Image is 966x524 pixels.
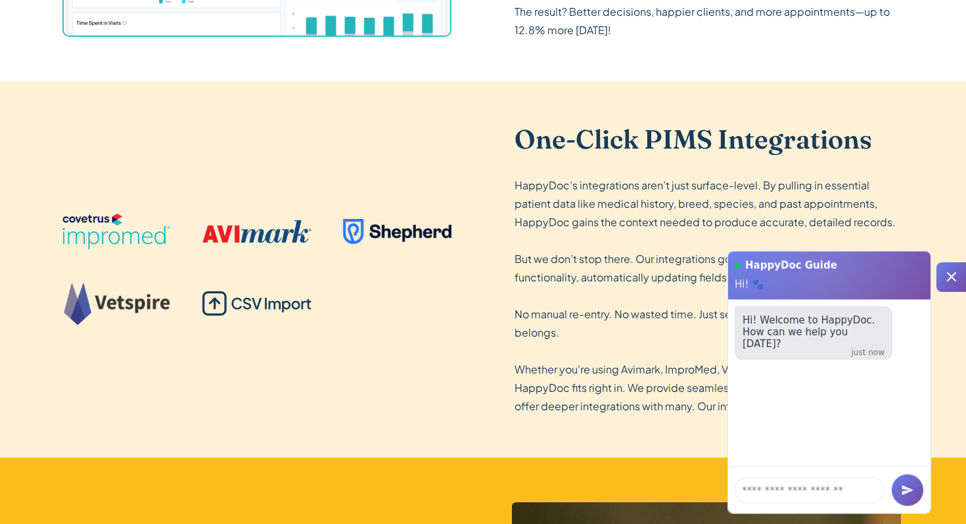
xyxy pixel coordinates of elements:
[515,176,904,416] p: HappyDoc’s integrations aren’t just surface-level. By pulling in essential patient data like medi...
[62,282,171,325] img: Vetspire Logo
[62,213,171,250] img: Impromed Logo
[343,219,451,245] img: Shepherd Logo
[202,220,311,243] img: AVImark logo
[515,124,904,155] h3: One-Click PIMS Integrations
